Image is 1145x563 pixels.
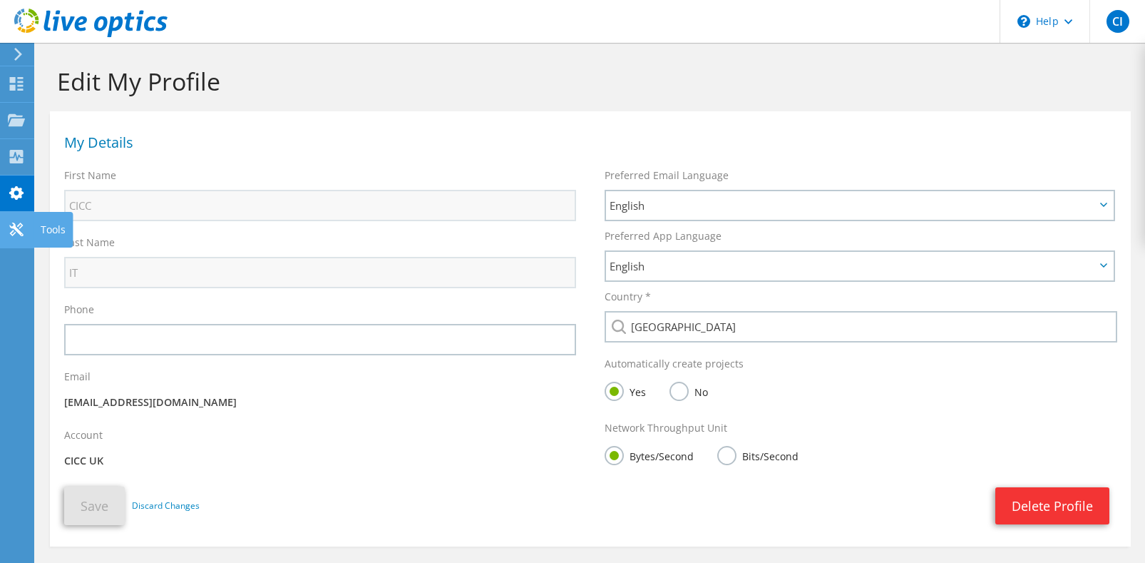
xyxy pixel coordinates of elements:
label: Preferred Email Language [605,168,729,183]
label: Bytes/Second [605,446,694,464]
svg: \n [1017,15,1030,28]
a: Discard Changes [132,498,200,514]
h1: Edit My Profile [57,66,1116,96]
label: Account [64,428,103,442]
label: First Name [64,168,116,183]
label: No [669,382,708,400]
h1: My Details [64,136,1109,150]
label: Network Throughput Unit [605,421,727,435]
label: Last Name [64,235,115,250]
a: Delete Profile [995,487,1109,524]
label: Bits/Second [717,446,799,464]
span: English [610,258,1095,275]
label: Country * [605,290,651,304]
span: CI [1107,10,1129,33]
label: Phone [64,303,94,317]
button: Save [64,487,125,525]
label: Email [64,370,91,384]
div: Tools [34,212,73,248]
p: [EMAIL_ADDRESS][DOMAIN_NAME] [64,395,576,410]
label: Automatically create projects [605,357,744,371]
span: English [610,197,1095,214]
p: CICC UK [64,453,576,469]
label: Preferred App Language [605,229,722,243]
label: Yes [605,382,646,400]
